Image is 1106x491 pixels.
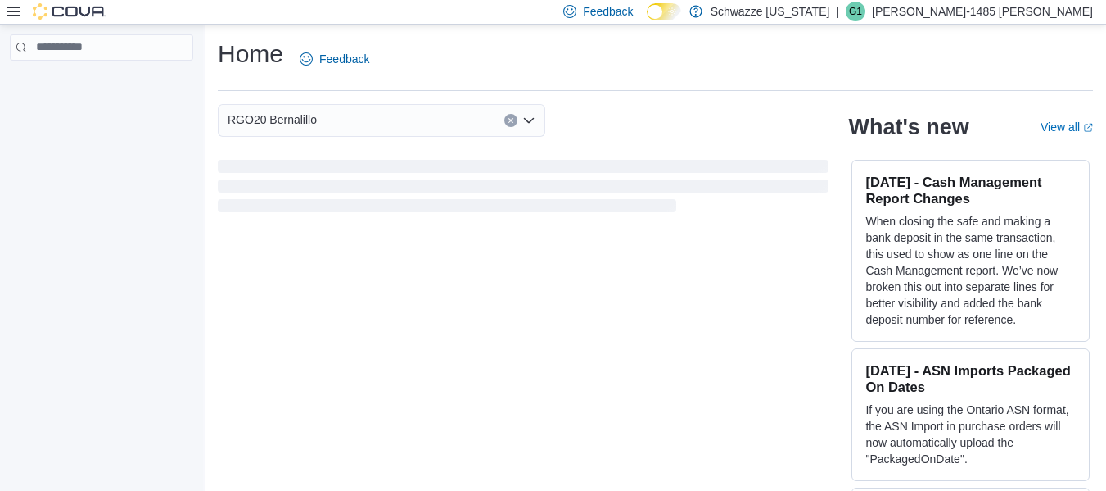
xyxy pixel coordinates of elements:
[504,114,517,127] button: Clear input
[846,2,865,21] div: Gabriel-1485 Montoya
[865,174,1076,207] h3: [DATE] - Cash Management Report Changes
[1083,123,1093,133] svg: External link
[228,110,317,130] span: RGO20 Bernalillo
[319,51,369,67] span: Feedback
[711,2,830,21] p: Schwazze [US_STATE]
[33,3,106,20] img: Cova
[848,114,968,140] h2: What's new
[583,3,633,20] span: Feedback
[293,43,376,75] a: Feedback
[218,163,828,216] span: Loading
[10,64,193,103] nav: Complex example
[836,2,839,21] p: |
[647,3,681,20] input: Dark Mode
[865,362,1076,395] h3: [DATE] - ASN Imports Packaged On Dates
[872,2,1093,21] p: [PERSON_NAME]-1485 [PERSON_NAME]
[865,213,1076,328] p: When closing the safe and making a bank deposit in the same transaction, this used to show as one...
[865,402,1076,467] p: If you are using the Ontario ASN format, the ASN Import in purchase orders will now automatically...
[849,2,862,21] span: G1
[1041,120,1093,134] a: View allExternal link
[522,114,535,127] button: Open list of options
[647,20,648,21] span: Dark Mode
[218,38,283,70] h1: Home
